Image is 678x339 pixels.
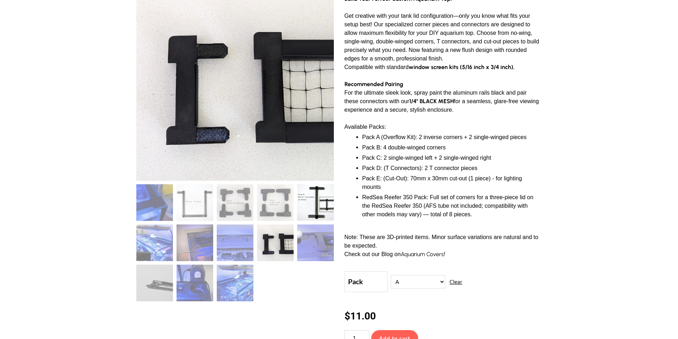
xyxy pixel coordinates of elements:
img: DIY Aquarium Top - Corners, "T" connectors, and Cut-Outs - Image 11 [136,265,173,301]
span: Get creative with your tank lid configuration—only you know what fits your setup best! Our specia... [345,13,539,62]
img: DIY Aquarium Top - Corners, "T" connectors, and Cut-Outs - Image 13 [217,265,253,301]
span: For the ultimate sleek look, spray paint the aluminum rails black and pair these connectors with ... [345,90,539,113]
span: Pack E: (Cut-Out): 70mm x 30mm cut-out (1 piece) - for lighting mounts [362,175,522,190]
a: Aquarium Covers [401,251,444,258]
span: Available Packs: [345,124,386,130]
img: DIY Aquarium Top - Corners, "T" connectors, and Cut-Outs - Image 9 [257,224,294,261]
span: Compatible with standard [345,64,515,70]
b: 1/4" BLACK MESH [409,98,454,105]
span: Pack D: (T Connectors): 2 T connector pieces [362,165,478,171]
bdi: 11.00 [345,310,376,322]
span: Check out our Blog on ! [345,251,446,257]
span: RedSea Reefer 350 Pack: Full set of corners for a three-piece lid on the RedSea Reefer 350 (AFS t... [362,194,534,217]
img: DIY Aquarium Top - Corners, "T" connectors, and Cut-Outs - Image 8 [217,224,253,261]
span: Pack A (Overflow Kit): 2 inverse corners + 2 single-winged pieces [362,134,527,140]
img: DIY Aquarium Top - Corners, "T" connectors, and Cut-Outs - Image 2 [177,184,213,221]
img: DIY Aquarium Top - Corners, "T" connectors, and Cut-Outs - Image 4 [257,184,294,221]
span: Note: These are 3D-printed items. Minor surface variations are natural and to be expected. [345,234,538,249]
b: Recommended Pairing [345,81,403,88]
img: DIY Aquarium Top - Corners, "T" connectors, and Cut-Outs - Image 7 [177,224,213,261]
span: Pack B: 4 double-winged corners [362,144,446,150]
img: DIY Aquarium Top - Corners, "T" connectors, and Cut-Outs - Image 5 [297,184,334,221]
img: DIY Aquarium Top - Corners, "T" connectors, and Cut-Outs - Image 10 [297,224,334,261]
span: Pack C: 2 single-winged left + 2 single-winged right [362,155,491,161]
img: DIY Aquarium Top - Corners, "T" connectors, and Cut-Outs - Image 3 [217,184,253,221]
span: $ [345,310,350,322]
label: Pack [348,275,384,288]
img: DIY Aquarium Top - Corners, "T" connectors, and Cut-Outs - Image 12 [177,265,213,301]
b: window screen kits (5/16 inch x 3/4 inch). [409,64,515,70]
a: Clear options [450,279,462,285]
img: DIY Aquarium Top - Corners, "T" connectors, and Cut-Outs - Image 6 [136,224,173,261]
img: DIY Aquarium Top - Corners, "T" connectors, and Cut-Outs [136,184,173,221]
